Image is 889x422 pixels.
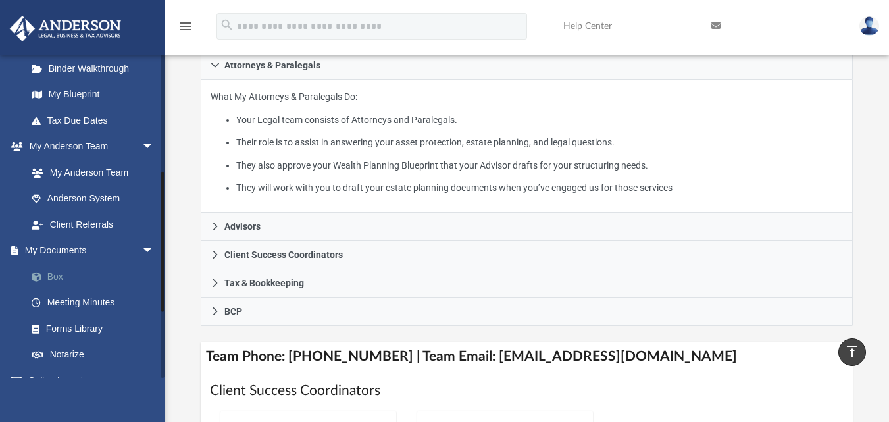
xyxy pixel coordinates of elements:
[18,263,174,290] a: Box
[201,241,853,269] a: Client Success Coordinators
[18,290,174,316] a: Meeting Minutes
[236,157,843,174] li: They also approve your Wealth Planning Blueprint that your Advisor drafts for your structuring ne...
[201,51,853,80] a: Attorneys & Paralegals
[211,89,843,196] p: What My Attorneys & Paralegals Do:
[18,211,168,238] a: Client Referrals
[220,18,234,32] i: search
[201,298,853,326] a: BCP
[18,342,174,368] a: Notarize
[236,112,843,128] li: Your Legal team consists of Attorneys and Paralegals.
[210,381,844,400] h1: Client Success Coordinators
[9,238,174,264] a: My Documentsarrow_drop_down
[6,16,125,41] img: Anderson Advisors Platinum Portal
[9,134,168,160] a: My Anderson Teamarrow_drop_down
[236,134,843,151] li: Their role is to assist in answering your asset protection, estate planning, and legal questions.
[178,18,193,34] i: menu
[18,107,174,134] a: Tax Due Dates
[201,342,853,371] h4: Team Phone: [PHONE_NUMBER] | Team Email: [EMAIL_ADDRESS][DOMAIN_NAME]
[18,82,168,108] a: My Blueprint
[141,238,168,265] span: arrow_drop_down
[18,315,168,342] a: Forms Library
[9,367,168,394] a: Online Learningarrow_drop_down
[141,367,168,394] span: arrow_drop_down
[838,338,866,366] a: vertical_align_top
[201,80,853,213] div: Attorneys & Paralegals
[236,180,843,196] li: They will work with you to draft your estate planning documents when you’ve engaged us for those ...
[224,278,304,288] span: Tax & Bookkeeping
[844,344,860,359] i: vertical_align_top
[224,250,343,259] span: Client Success Coordinators
[18,55,174,82] a: Binder Walkthrough
[18,186,168,212] a: Anderson System
[224,222,261,231] span: Advisors
[201,269,853,298] a: Tax & Bookkeeping
[224,61,320,70] span: Attorneys & Paralegals
[178,25,193,34] a: menu
[224,307,242,316] span: BCP
[141,134,168,161] span: arrow_drop_down
[18,159,161,186] a: My Anderson Team
[859,16,879,36] img: User Pic
[201,213,853,241] a: Advisors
